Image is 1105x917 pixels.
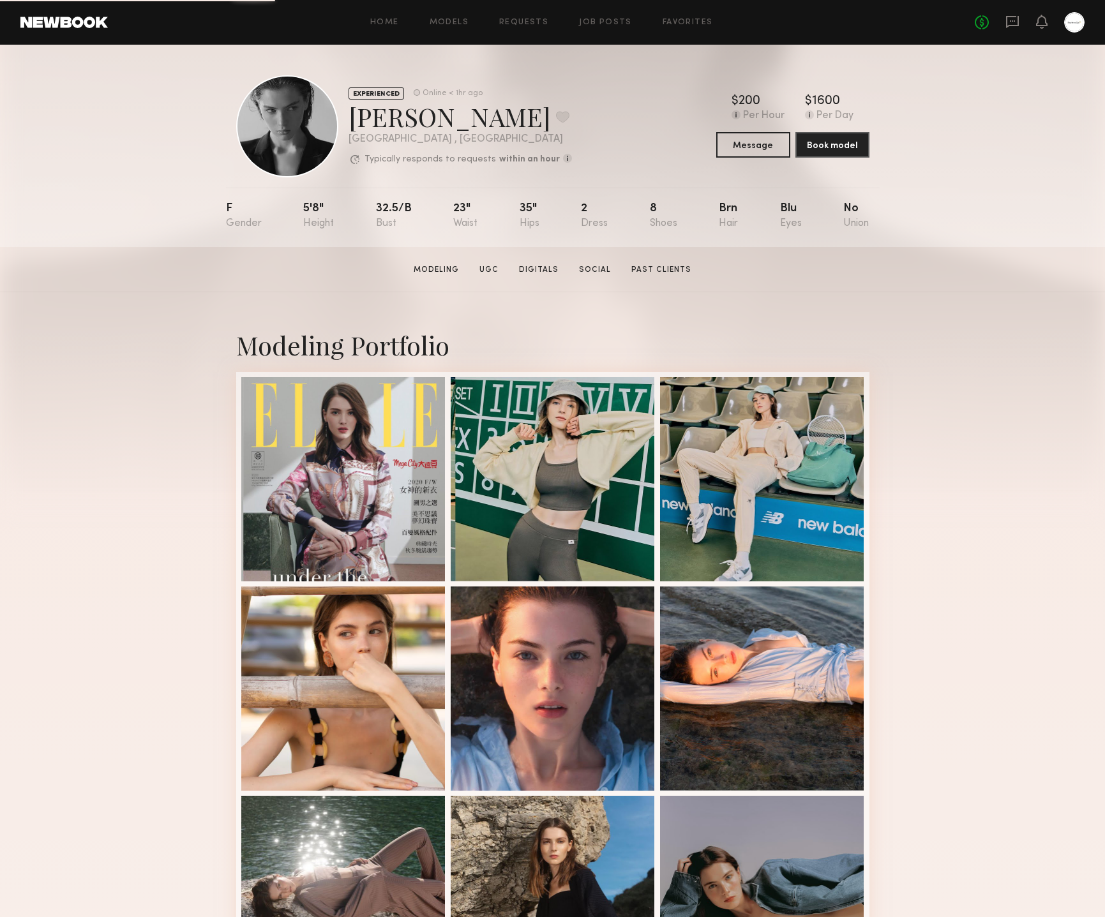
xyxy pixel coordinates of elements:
div: F [226,203,262,229]
div: Per Day [816,110,853,122]
div: 1600 [812,95,840,108]
div: Blu [780,203,802,229]
a: Favorites [663,19,713,27]
div: 32.5/b [376,203,412,229]
div: Modeling Portfolio [236,328,869,362]
div: Per Hour [743,110,785,122]
a: Models [430,19,469,27]
a: Digitals [514,264,564,276]
div: No [843,203,869,229]
a: Job Posts [579,19,632,27]
div: Brn [719,203,738,229]
a: Past Clients [626,264,696,276]
div: 35" [520,203,539,229]
div: Online < 1hr ago [423,89,483,98]
div: 5'8" [303,203,334,229]
div: 23" [453,203,477,229]
a: Social [574,264,616,276]
div: EXPERIENCED [349,87,404,100]
button: Book model [795,132,869,158]
p: Typically responds to requests [365,155,496,164]
div: 2 [581,203,608,229]
a: UGC [474,264,504,276]
a: Home [370,19,399,27]
div: $ [805,95,812,108]
a: Modeling [409,264,464,276]
button: Message [716,132,790,158]
div: 8 [650,203,677,229]
div: [PERSON_NAME] [349,100,572,133]
div: $ [732,95,739,108]
div: [GEOGRAPHIC_DATA] , [GEOGRAPHIC_DATA] [349,134,572,145]
b: within an hour [499,155,560,164]
div: 200 [739,95,760,108]
a: Requests [499,19,548,27]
